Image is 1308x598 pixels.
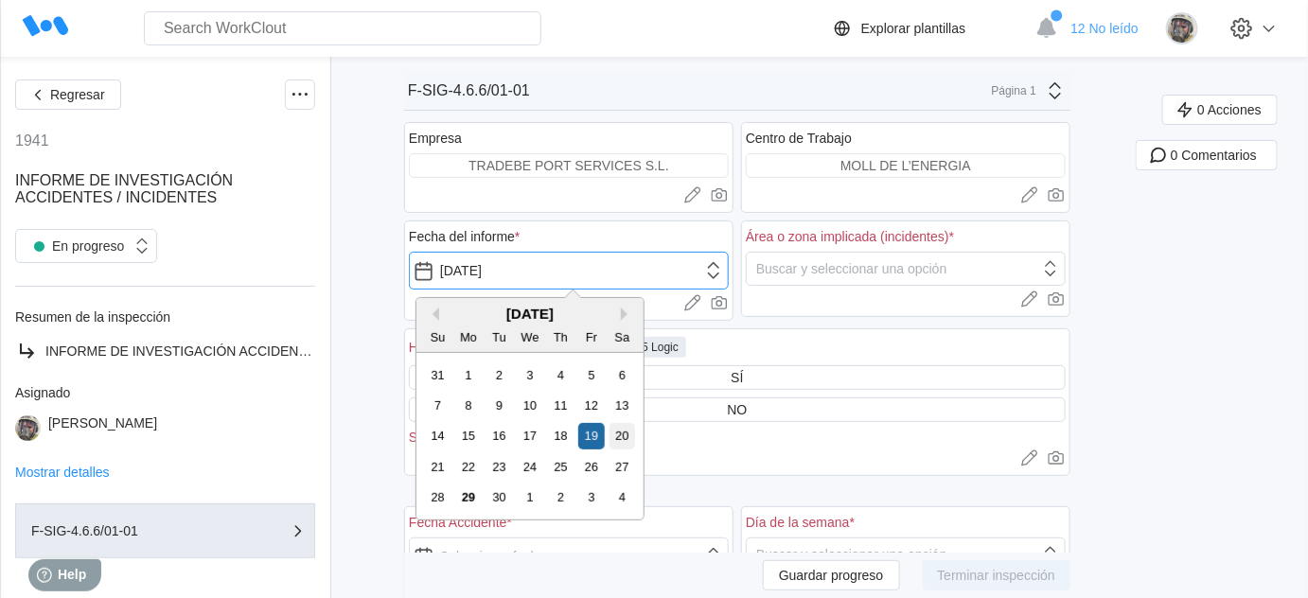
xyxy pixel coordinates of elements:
[425,454,451,480] div: Choose Sunday, September 21st, 2025
[409,430,1066,445] div: Selecciona una opción
[15,466,110,479] button: Mostrar detalles
[1136,140,1278,170] button: 0 Comentarios
[422,360,637,513] div: month 2025-09
[15,503,315,558] button: F-SIG-4.6.6/01-01
[50,88,105,101] span: Regresar
[31,524,221,537] div: F-SIG-4.6.6/01-01
[15,79,121,110] button: Regresar
[409,537,729,575] input: Seleccionar fecha
[409,340,630,355] div: Ha habido accidentados/lesionados?
[746,131,852,146] div: Centro de Trabajo
[48,415,157,441] div: [PERSON_NAME]
[610,362,635,388] div: Choose Saturday, September 6th, 2025
[610,325,635,350] div: Sa
[517,423,542,448] div: Choose Wednesday, September 17th, 2025
[408,82,530,99] div: F-SIG-4.6.6/01-01
[1197,103,1262,116] span: 0 Acciones
[831,17,1027,40] a: Explorar plantillas
[426,308,439,321] button: Previous Month
[517,454,542,480] div: Choose Wednesday, September 24th, 2025
[578,423,604,448] div: Choose Friday, September 19th, 2025
[1162,95,1278,125] button: 0 Acciones
[45,343,415,359] span: INFORME DE INVESTIGACIÓN ACCIDENTES / INCIDENTES
[548,325,574,350] div: Th
[144,11,541,45] input: Search WorkClout
[548,423,574,448] div: Choose Thursday, September 18th, 2025
[425,393,451,418] div: Choose Sunday, September 7th, 2025
[425,362,451,388] div: Choose Sunday, August 31st, 2025
[610,484,635,510] div: Choose Saturday, October 4th, 2025
[578,362,604,388] div: Choose Friday, September 5th, 2025
[548,454,574,480] div: Choose Thursday, September 25th, 2025
[840,158,971,173] div: MOLL DE L’ENERGIA
[486,484,512,510] div: Choose Tuesday, September 30th, 2025
[756,261,947,276] div: Buscar y seleccionar una opción
[746,229,954,244] div: Área o zona implicada (incidentes)
[621,308,634,321] button: Next Month
[517,362,542,388] div: Choose Wednesday, September 3rd, 2025
[1070,21,1139,36] span: 12 No leído
[456,325,482,350] div: Mo
[989,84,1036,97] div: Página 1
[26,233,124,259] div: En progreso
[409,252,729,290] input: Seleccionar fecha
[517,325,542,350] div: We
[468,158,669,173] div: TRADEBE PORT SERVICES S.L.
[456,423,482,448] div: Choose Monday, September 15th, 2025
[456,362,482,388] div: Choose Monday, September 1st, 2025
[923,560,1071,590] button: Terminar inspección
[486,454,512,480] div: Choose Tuesday, September 23rd, 2025
[578,484,604,510] div: Choose Friday, October 3rd, 2025
[756,547,947,562] div: Buscar y seleccionar una opción
[486,362,512,388] div: Choose Tuesday, September 2nd, 2025
[517,393,542,418] div: Choose Wednesday, September 10th, 2025
[1166,12,1198,44] img: 2f847459-28ef-4a61-85e4-954d408df519.jpg
[938,569,1056,582] span: Terminar inspección
[610,454,635,480] div: Choose Saturday, September 27th, 2025
[1171,149,1257,162] span: 0 Comentarios
[763,560,900,590] button: Guardar progreso
[409,131,462,146] div: Empresa
[15,385,315,400] div: Asignado
[425,484,451,510] div: Choose Sunday, September 28th, 2025
[578,325,604,350] div: Fr
[486,393,512,418] div: Choose Tuesday, September 9th, 2025
[15,132,49,149] div: 1941
[578,454,604,480] div: Choose Friday, September 26th, 2025
[425,423,451,448] div: Choose Sunday, September 14th, 2025
[610,423,635,448] div: Choose Saturday, September 20th, 2025
[409,515,512,530] div: Fecha Accidente
[548,362,574,388] div: Choose Thursday, September 4th, 2025
[486,423,512,448] div: Choose Tuesday, September 16th, 2025
[15,415,41,441] img: 2f847459-28ef-4a61-85e4-954d408df519.jpg
[425,325,451,350] div: Su
[416,306,644,322] div: [DATE]
[779,569,884,582] span: Guardar progreso
[548,484,574,510] div: Choose Thursday, October 2nd, 2025
[728,402,748,417] div: NO
[861,21,966,36] div: Explorar plantillas
[610,393,635,418] div: Choose Saturday, September 13th, 2025
[15,172,233,205] span: INFORME DE INVESTIGACIÓN ACCIDENTES / INCIDENTES
[456,484,482,510] div: Choose Monday, September 29th, 2025
[15,309,315,325] div: Resumen de la inspección
[634,337,686,358] div: 5 Logic
[456,454,482,480] div: Choose Monday, September 22nd, 2025
[578,393,604,418] div: Choose Friday, September 12th, 2025
[517,484,542,510] div: Choose Wednesday, October 1st, 2025
[456,393,482,418] div: Choose Monday, September 8th, 2025
[746,515,855,530] div: Día de la semana
[15,340,315,362] a: INFORME DE INVESTIGACIÓN ACCIDENTES / INCIDENTES
[548,393,574,418] div: Choose Thursday, September 11th, 2025
[486,325,512,350] div: Tu
[409,229,521,244] div: Fecha del informe
[731,370,743,385] div: SÍ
